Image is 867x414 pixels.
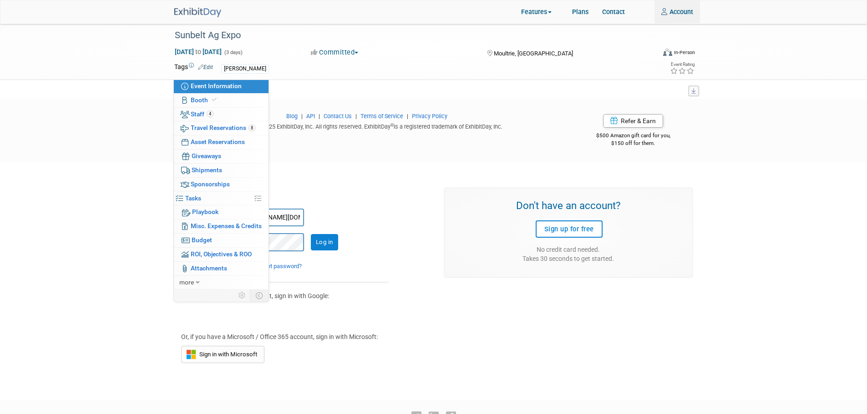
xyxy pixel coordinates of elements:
a: Refer & Earn [603,114,663,128]
div: In-Person [674,49,695,56]
a: more [174,276,269,289]
a: Contact Us [324,113,352,120]
a: Staff4 [174,108,269,121]
span: Budget [192,236,212,244]
a: Misc. Expenses & Credits [174,219,269,233]
span: to [194,48,203,55]
img: ExhibitDay [174,8,221,17]
img: Sign in with Microsoft [186,349,196,359]
a: Tasks [174,192,269,205]
div: No credit card needed. [450,245,687,254]
span: Event Information [191,82,242,90]
div: Sunbelt Ag Expo [172,27,651,44]
button: Committed [308,48,362,57]
span: Tasks [185,195,201,202]
span: 8 [248,125,255,131]
iframe: Sign in with Google Button [177,304,269,324]
div: Event Rating [670,62,695,67]
div: Copyright © 2025 ExhibitDay, Inc. All rights reserved. ExhibitDay is a registered trademark of Ex... [174,120,560,131]
div: [PERSON_NAME] [221,64,269,74]
a: Budget [174,234,269,247]
div: Event Format [620,47,695,61]
span: | [299,113,305,120]
span: | [316,113,322,120]
span: more [179,279,194,286]
a: Forget password? [242,263,302,269]
span: Shipments [192,166,222,174]
span: Attachments [191,264,227,272]
button: Sign in with Microsoft [181,346,264,363]
a: Booth [174,94,269,107]
div: Or, if you have a Microsoft / Office 365 account, sign in with Microsoft: [181,332,382,341]
td: Toggle Event Tabs [250,289,269,301]
span: Booth [191,96,218,104]
a: Giveaways [174,150,269,163]
span: 4 [207,110,213,117]
a: Blog [286,113,298,120]
span: Moultrie, [GEOGRAPHIC_DATA] [494,50,573,57]
sup: ® [390,123,394,128]
input: Log in [311,234,338,250]
a: Privacy Policy [412,113,447,120]
a: Event Information [174,80,269,93]
img: Format-Inperson.png [663,49,672,56]
span: | [353,113,359,120]
span: Sponsorships [191,180,230,188]
a: Sponsorships [174,178,269,191]
div: $500 Amazon gift card for you, [573,126,693,147]
a: API [306,113,315,120]
a: Shipments [174,164,269,177]
a: Attachments [174,262,269,275]
td: Tags [174,62,213,74]
span: Staff [191,110,213,118]
span: Asset Reservations [191,138,245,145]
a: Account [654,0,700,23]
a: Contact [595,0,632,23]
span: Misc. Expenses & Credits [191,222,262,229]
span: | [405,113,411,120]
span: Travel Reservations [191,124,255,131]
a: Asset Reservations [174,135,269,149]
a: Travel Reservations8 [174,121,269,135]
a: Plans [565,0,595,23]
span: Playbook [192,208,218,215]
a: Playbook [174,205,269,219]
a: Terms of Service [360,113,403,120]
div: Takes 30 seconds to get started. [450,254,687,263]
span: Giveaways [192,152,221,160]
a: ROI, Objectives & ROO [174,248,269,261]
td: Personalize Event Tab Strip [234,289,250,301]
i: Booth reservation complete [212,97,217,102]
a: Features [514,1,565,24]
span: ROI, Objectives & ROO [191,250,252,258]
h3: Don't have an account? [450,200,687,213]
h1: Sign in [181,187,431,204]
a: Edit [198,64,213,70]
span: Sign in with Microsoft [196,351,257,358]
a: Sign up for free [536,220,603,238]
div: $150 off for them. [573,140,693,147]
span: (3 days) [223,50,243,55]
span: [DATE] [DATE] [174,48,222,56]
